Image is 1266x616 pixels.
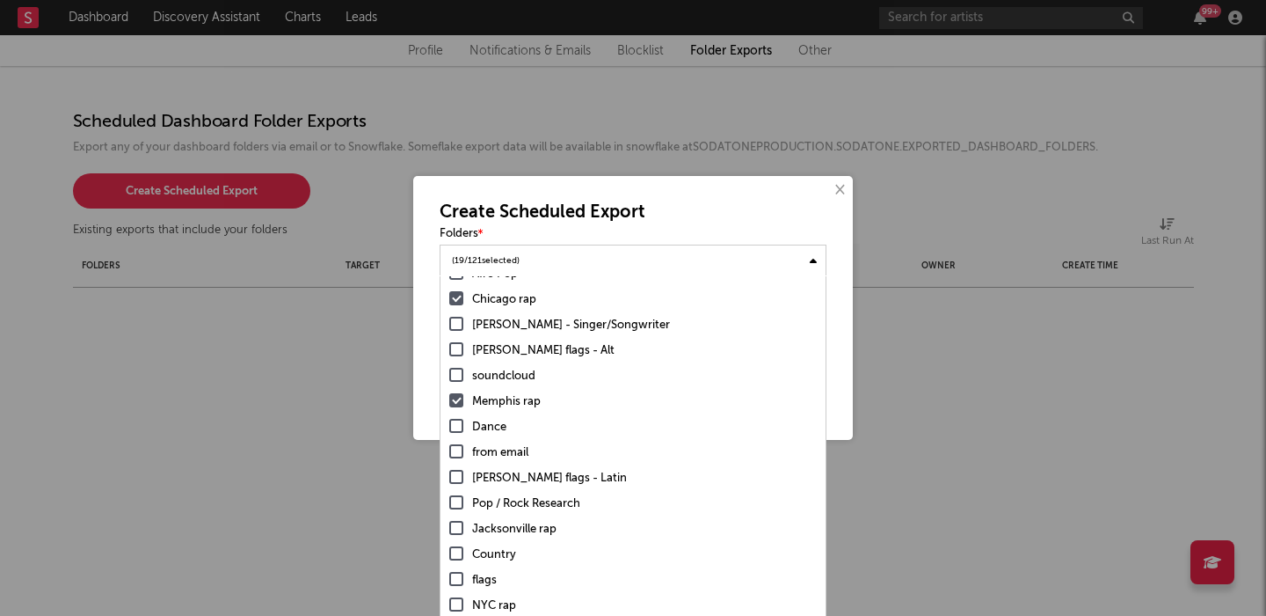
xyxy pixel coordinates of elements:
[472,392,817,413] div: Memphis rap
[452,250,520,271] span: ( 19 / 121 selected)
[829,180,848,200] button: ×
[472,545,817,566] div: Country
[472,290,817,311] div: Chicago rap
[472,494,817,515] div: Pop / Rock Research
[472,468,817,489] div: [PERSON_NAME] flags - Latin
[472,570,817,591] div: flags
[472,417,817,438] div: Dance
[472,519,817,540] div: Jacksonville rap
[472,315,817,336] div: [PERSON_NAME] - Singer/Songwriter
[440,228,483,239] label: Folders
[472,366,817,387] div: soundcloud
[472,341,817,362] div: [PERSON_NAME] flags - Alt
[472,443,817,464] div: from email
[440,202,826,224] h1: Create Scheduled Export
